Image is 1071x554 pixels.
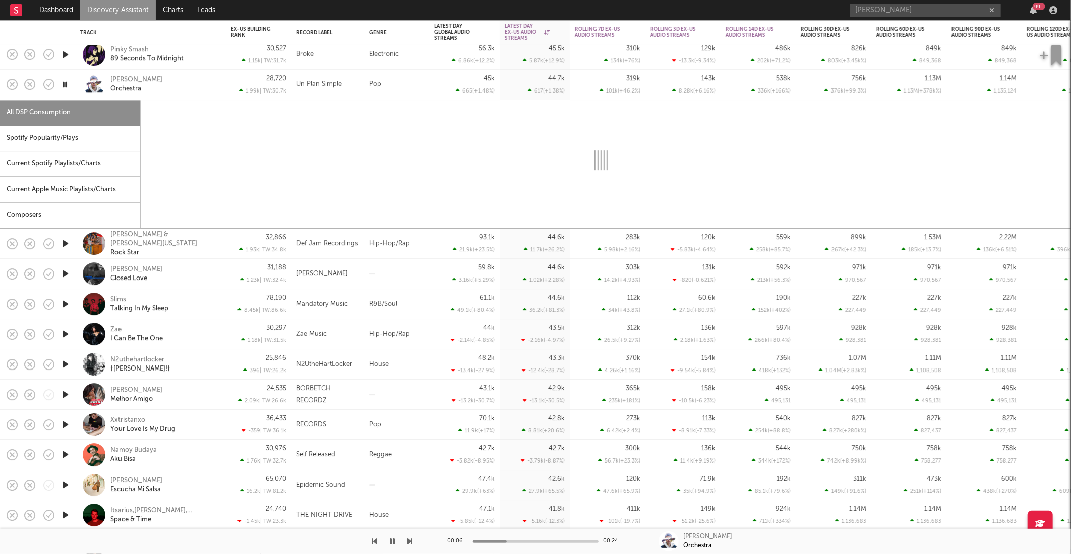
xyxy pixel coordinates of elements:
[626,45,640,52] div: 310k
[110,304,168,313] div: Talking In My Sleep
[602,398,640,404] div: 235k ( +181 % )
[549,446,565,452] div: 42.7k
[479,45,495,52] div: 56.3k
[672,57,716,64] div: -13.3k ( -9.34 % )
[364,290,429,320] div: R&B/Soul
[839,307,866,314] div: 227,449
[266,446,286,452] div: 30,976
[765,398,791,404] div: 495,131
[751,87,791,94] div: 336k ( +166 % )
[851,235,866,241] div: 899k
[775,45,791,52] div: 486k
[266,416,286,422] div: 36,433
[548,75,565,82] div: 44.7k
[110,455,136,464] a: Aku Bisa
[231,87,286,94] div: 1.99k | TW: 30.7k
[434,23,480,41] div: Latest Day Global Audio Streams
[600,428,640,434] div: 6.42k ( +2.4 % )
[523,307,565,314] div: 36.2k ( +81.3 % )
[523,277,565,284] div: 1.02k ( +2.28 % )
[897,87,941,94] div: 1.13M ( +378k % )
[987,87,1017,94] div: 1,135,124
[231,488,286,495] div: 16.2k | TW: 81.2k
[110,485,161,494] div: Escucha Mi Salsa
[479,386,495,392] div: 43.1k
[369,30,419,36] div: Genre
[753,518,791,525] div: 711k ( +334 % )
[598,247,640,253] div: 5.98k ( +2.16 % )
[988,57,1017,64] div: 849,368
[726,26,776,38] div: Rolling 14D Ex-US Audio Streams
[876,26,926,38] div: Rolling 60D Ex-US Audio Streams
[840,398,866,404] div: 495,131
[1030,6,1037,14] button: 99+
[479,416,495,422] div: 70.1k
[752,367,791,374] div: 418k ( +132 % )
[231,428,286,434] div: -359 | TW: 36.1k
[110,295,126,304] a: Slims
[927,416,941,422] div: 827k
[296,509,352,521] div: THE NIGHT DRIVE
[478,355,495,362] div: 48.2k
[776,506,791,513] div: 924k
[296,328,327,340] div: Zae Music
[505,23,550,41] div: Latest Day Ex-US Audio Streams
[478,265,495,271] div: 59.8k
[521,458,565,465] div: -3.79k ( -8.87 % )
[110,248,139,257] div: Rock Star
[825,488,866,495] div: 149k ( +91.6 % )
[522,488,565,495] div: 27.9k ( +65.5 % )
[110,364,170,374] a: †[PERSON_NAME]!†
[523,398,565,404] div: -13.1k ( -30.5 % )
[989,307,1017,314] div: 227,449
[600,87,640,94] div: 101k ( +46.2 % )
[267,265,286,271] div: 31,188
[110,274,147,283] a: Closed Love
[1000,506,1017,513] div: 1.14M
[852,295,866,302] div: 227k
[977,488,1017,495] div: 438k ( +270 % )
[1001,45,1017,52] div: 849k
[598,277,640,284] div: 14.2k ( +4.93 % )
[575,26,625,38] div: Rolling 7D Ex-US Audio Streams
[627,325,640,332] div: 312k
[749,428,791,434] div: 254k ( +88.8 % )
[266,75,286,82] div: 28,720
[296,79,342,91] div: Un Plan Simple
[673,277,716,284] div: -820 ( -0.621 % )
[671,247,716,253] div: -5.83k ( -4.64 % )
[902,247,941,253] div: 185k ( +13.7 % )
[1002,416,1017,422] div: 827k
[673,518,716,525] div: -51.2k ( -25.6 % )
[452,277,495,284] div: 3.16k ( +5.29 % )
[927,295,941,302] div: 227k
[823,428,866,434] div: 827k ( +280k % )
[110,334,163,343] div: I Can Be The One
[597,488,640,495] div: 47.6k ( +65.9 % )
[296,238,358,250] div: Def Jam Recordings
[924,235,941,241] div: 1.53M
[598,367,640,374] div: 4.26k ( +1.16 % )
[926,45,941,52] div: 849k
[110,515,151,524] a: Space & Time
[671,367,716,374] div: -9.54k ( -5.84 % )
[110,395,153,404] a: Melhor Amigo
[364,320,429,350] div: Hip-Hop/Rap
[528,87,565,94] div: 617 ( +1.38 % )
[364,440,429,471] div: Reggae
[456,87,495,94] div: 665 ( +1.48 % )
[915,398,941,404] div: 495,131
[927,265,941,271] div: 971k
[364,70,429,100] div: Pop
[548,265,565,271] div: 44.6k
[548,295,565,302] div: 44.6k
[819,367,866,374] div: 1.04M ( +2.83k % )
[852,416,866,422] div: 827k
[776,295,791,302] div: 190k
[231,398,286,404] div: 2.09k | TW: 26.6k
[776,386,791,392] div: 495k
[701,446,716,452] div: 136k
[748,337,791,344] div: 266k ( +80.4 % )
